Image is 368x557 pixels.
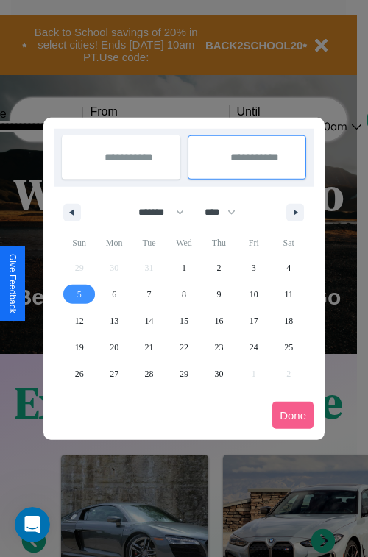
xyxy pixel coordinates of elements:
[166,361,201,387] button: 29
[145,308,154,334] span: 14
[180,334,188,361] span: 22
[272,308,306,334] button: 18
[110,361,118,387] span: 27
[166,308,201,334] button: 15
[147,281,152,308] span: 7
[216,255,221,281] span: 2
[236,255,271,281] button: 3
[284,281,293,308] span: 11
[180,308,188,334] span: 15
[75,334,84,361] span: 19
[75,361,84,387] span: 26
[202,255,236,281] button: 2
[272,334,306,361] button: 25
[96,361,131,387] button: 27
[112,281,116,308] span: 6
[77,281,82,308] span: 5
[132,361,166,387] button: 28
[62,361,96,387] button: 26
[96,281,131,308] button: 6
[62,334,96,361] button: 19
[284,334,293,361] span: 25
[236,334,271,361] button: 24
[62,308,96,334] button: 12
[236,231,271,255] span: Fri
[62,281,96,308] button: 5
[272,281,306,308] button: 11
[286,255,291,281] span: 4
[202,231,236,255] span: Thu
[96,308,131,334] button: 13
[272,255,306,281] button: 4
[166,231,201,255] span: Wed
[214,308,223,334] span: 16
[132,281,166,308] button: 7
[250,308,258,334] span: 17
[182,255,186,281] span: 1
[250,334,258,361] span: 24
[182,281,186,308] span: 8
[145,361,154,387] span: 28
[96,231,131,255] span: Mon
[202,308,236,334] button: 16
[214,361,223,387] span: 30
[236,281,271,308] button: 10
[132,308,166,334] button: 14
[236,308,271,334] button: 17
[272,402,314,429] button: Done
[202,361,236,387] button: 30
[75,308,84,334] span: 12
[7,254,18,313] div: Give Feedback
[250,281,258,308] span: 10
[166,334,201,361] button: 22
[15,507,50,542] iframe: Intercom live chat
[62,231,96,255] span: Sun
[284,308,293,334] span: 18
[96,334,131,361] button: 20
[272,231,306,255] span: Sat
[132,231,166,255] span: Tue
[145,334,154,361] span: 21
[202,281,236,308] button: 9
[180,361,188,387] span: 29
[110,308,118,334] span: 13
[202,334,236,361] button: 23
[166,255,201,281] button: 1
[166,281,201,308] button: 8
[110,334,118,361] span: 20
[252,255,256,281] span: 3
[216,281,221,308] span: 9
[132,334,166,361] button: 21
[214,334,223,361] span: 23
